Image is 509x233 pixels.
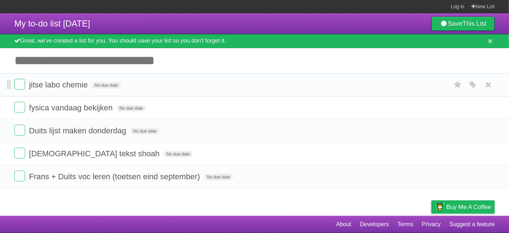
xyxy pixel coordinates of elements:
[435,201,445,213] img: Buy me a coffee
[462,20,486,27] b: This List
[14,125,25,135] label: Done
[29,172,202,181] span: Frans + Duits voc leren (toetsen eind september)
[14,19,90,28] span: My to-do list [DATE]
[14,148,25,158] label: Done
[117,105,146,111] span: No due date
[14,79,25,90] label: Done
[29,126,128,135] span: Duits lijst maken donderdag
[360,218,389,231] a: Developers
[336,218,351,231] a: About
[451,79,465,91] label: Star task
[29,80,89,89] span: jitse labo chemie
[446,201,491,213] span: Buy me a coffee
[130,128,159,134] span: No due date
[431,200,495,214] a: Buy me a coffee
[92,82,121,89] span: No due date
[204,174,233,180] span: No due date
[422,218,441,231] a: Privacy
[14,102,25,113] label: Done
[29,103,115,112] span: fysica vandaag bekijken
[14,171,25,181] label: Done
[164,151,193,157] span: No due date
[450,218,495,231] a: Suggest a feature
[398,218,413,231] a: Terms
[29,149,161,158] span: [DEMOGRAPHIC_DATA] tekst shoah
[431,16,495,31] a: SaveThis List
